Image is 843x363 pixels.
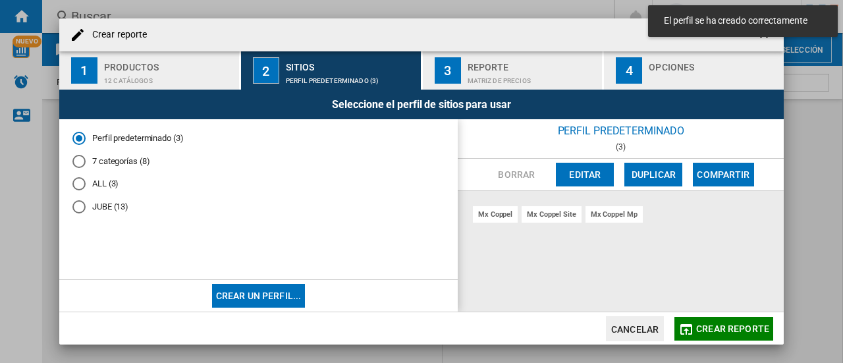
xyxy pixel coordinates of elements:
font: Opciones [649,62,694,72]
font: Cancelar [611,324,659,335]
button: 1 Productos 12 catálogos [59,51,240,90]
font: 3 [444,63,451,78]
font: Sitios [286,62,315,72]
button: Compartir [693,163,753,186]
font: Productos [104,62,159,72]
md-dialog: Crear reporte ... [59,18,784,345]
button: Editar [556,163,614,186]
md-radio-button: JUBE (13) [72,201,445,213]
font: 4 [626,63,633,78]
button: Borrar [487,163,545,186]
div: 12 catálogos [104,70,234,84]
font: Reporte [468,62,509,72]
button: Cancelar [606,316,664,341]
font: 2 [262,63,269,79]
font: Matriz de precios [468,77,531,84]
span: El perfil se ha creado correctamente [660,14,826,28]
font: Crear reporte [696,323,769,334]
font: Perfil predeterminado (3) [286,77,379,84]
div: mx coppel site [522,206,582,223]
div: mx coppel mp [585,206,643,223]
md-radio-button: 7 categorías (8) [72,155,445,167]
button: Duplicar [624,163,682,186]
div: mx coppel [473,206,518,223]
button: 3 Reporte Matriz de precios [423,51,604,90]
font: 1 [80,63,88,78]
button: 2 Sitios Perfil predeterminado (3) [241,51,422,90]
div: Seleccione el perfil de sitios para usar [59,90,784,119]
md-radio-button: ALL (3) [72,178,445,190]
div: (3) [458,142,784,152]
button: Crear reporte [674,317,773,341]
md-radio-button: Perfil predeterminado (3) [72,132,445,145]
button: Crear un perfil... [212,284,306,308]
div: Perfil predeterminado [458,119,784,142]
button: 4 Opciones [604,51,784,90]
font: Crear reporte [92,29,147,40]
